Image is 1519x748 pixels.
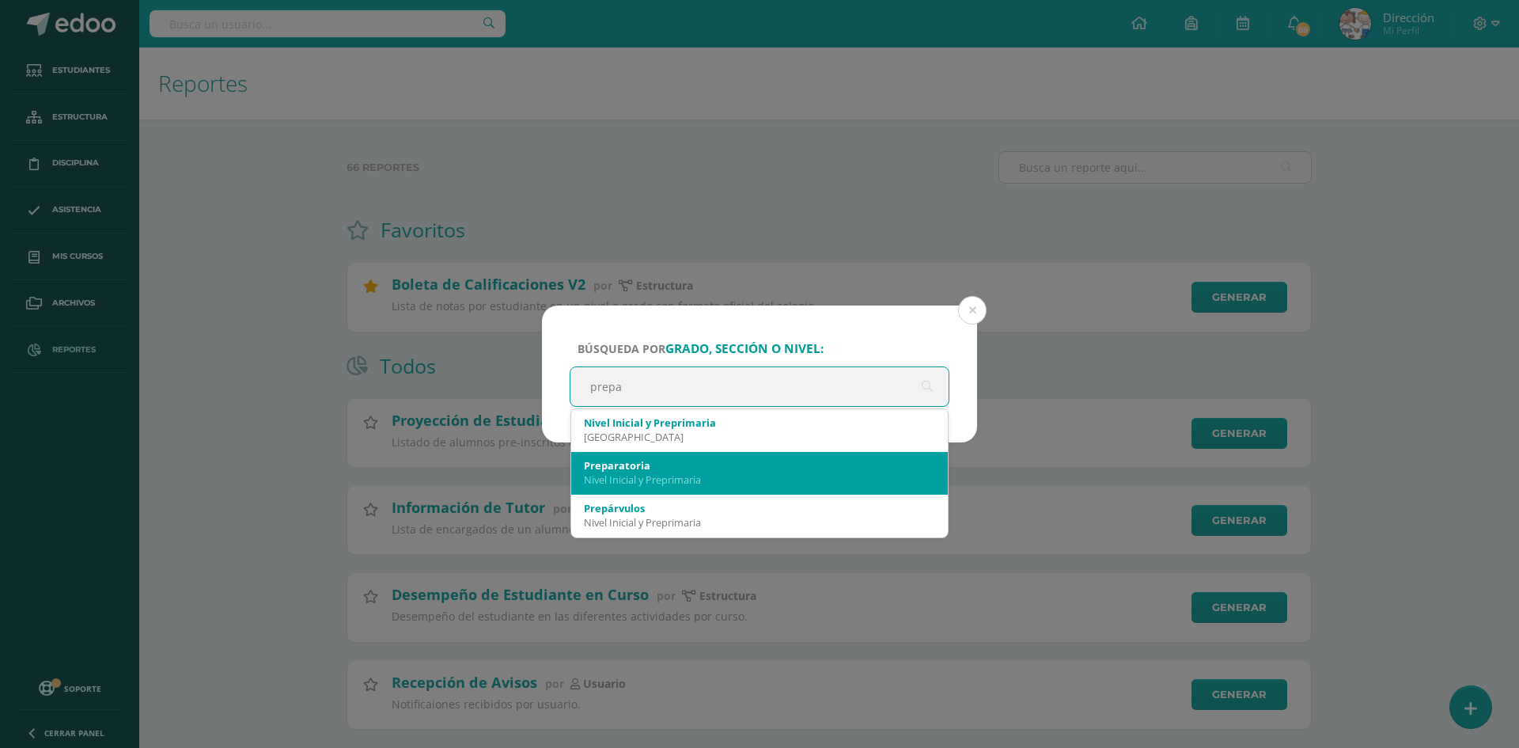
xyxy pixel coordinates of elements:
[584,458,935,473] div: Preparatoria
[578,341,824,356] span: Búsqueda por
[665,340,824,357] strong: grado, sección o nivel:
[584,501,935,515] div: Prepárvulos
[584,515,935,530] div: Nivel Inicial y Preprimaria
[584,430,935,444] div: [GEOGRAPHIC_DATA]
[958,296,987,325] button: Close (Esc)
[584,416,935,430] div: Nivel Inicial y Preprimaria
[584,473,935,487] div: Nivel Inicial y Preprimaria
[570,367,949,406] input: ej. Primero primaria, etc.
